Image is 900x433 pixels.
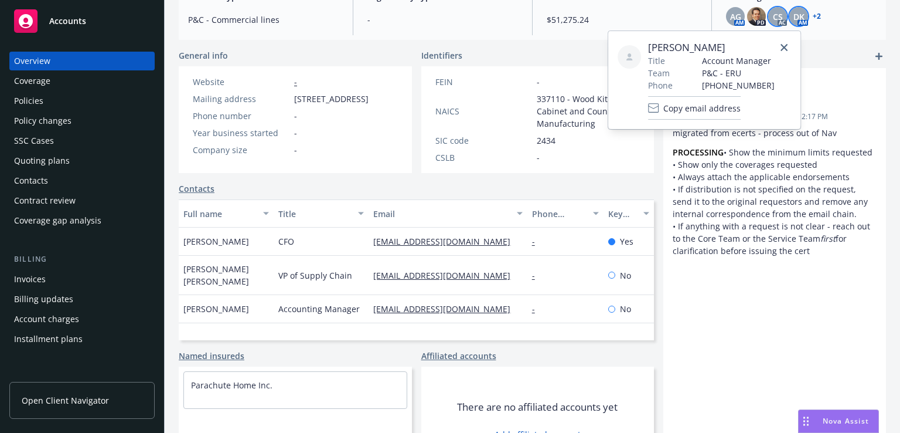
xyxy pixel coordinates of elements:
div: Billing updates [14,290,73,309]
a: close [777,40,791,55]
button: Phone number [527,199,604,228]
span: P&C - Commercial lines [188,13,339,26]
span: No [620,269,631,282]
a: Account charges [9,310,155,329]
span: Accounting Manager [278,303,360,315]
a: Overview [9,52,155,70]
div: Tools [9,372,155,384]
div: Policies [14,92,43,110]
span: - [537,76,540,88]
span: Team [648,67,670,79]
p: • Show the minimum limits requested • Show only the coverages requested • Always attach the appli... [673,146,877,257]
img: photo [747,7,766,26]
span: 2434 [537,134,555,147]
span: CS [773,11,783,23]
span: [PERSON_NAME] [PERSON_NAME] [183,263,269,287]
div: Contacts [14,171,48,190]
div: Website [193,76,289,88]
div: Policy changes [14,111,71,130]
span: - [294,144,297,156]
a: [EMAIL_ADDRESS][DOMAIN_NAME] [373,236,520,247]
a: Contacts [9,171,155,190]
a: Contract review [9,191,155,210]
button: Copy email address [648,96,741,120]
a: - [532,303,544,314]
div: FEIN [435,76,532,88]
div: Key contact [608,208,637,220]
div: Invoices [14,270,46,289]
div: Phone number [193,110,289,122]
span: Nova Assist [823,416,869,426]
a: Accounts [9,5,155,38]
div: Certificates of InsuranceCertificatesUpdatedby [PERSON_NAME] on [DATE] 2:17 PMmigrated from ecert... [663,68,886,266]
span: There are no affiliated accounts yet [457,400,618,414]
a: Named insureds [179,350,244,362]
button: Email [369,199,527,228]
div: CSLB [435,151,532,164]
span: - [537,151,540,164]
div: Email [373,208,509,220]
button: Title [274,199,369,228]
span: VP of Supply Chain [278,269,352,282]
p: migrated from ecerts - process out of Nav [673,127,877,139]
span: General info [179,49,228,62]
div: Mailing address [193,93,289,105]
span: $51,275.24 [547,13,697,26]
a: Billing updates [9,290,155,309]
a: - [532,270,544,281]
span: Identifiers [421,49,462,62]
a: Coverage gap analysis [9,211,155,230]
div: Title [278,208,351,220]
a: - [532,236,544,247]
span: - [294,110,297,122]
a: Invoices [9,270,155,289]
div: Phone number [532,208,586,220]
div: Drag to move [799,410,813,432]
span: 337110 - Wood Kitchen Cabinet and Countertop Manufacturing [537,93,640,130]
a: SSC Cases [9,131,155,150]
div: SIC code [435,134,532,147]
span: [PERSON_NAME] [183,303,249,315]
span: [PERSON_NAME] [183,235,249,248]
button: Full name [179,199,274,228]
div: Overview [14,52,50,70]
span: [STREET_ADDRESS] [294,93,369,105]
div: NAICS [435,105,532,117]
button: Key contact [604,199,654,228]
span: Accounts [49,16,86,26]
em: first [820,233,836,244]
span: - [367,13,518,26]
a: Quoting plans [9,151,155,170]
a: - [294,76,297,87]
div: Quoting plans [14,151,70,170]
div: Installment plans [14,330,83,349]
a: Contacts [179,182,214,195]
span: [PHONE_NUMBER] [702,79,775,92]
a: Affiliated accounts [421,350,496,362]
a: Parachute Home Inc. [191,380,272,391]
a: add [872,49,886,63]
button: Nova Assist [798,410,879,433]
a: Policies [9,92,155,110]
span: Phone [648,79,673,92]
span: - [294,127,297,139]
span: Open Client Navigator [22,394,109,407]
a: Installment plans [9,330,155,349]
strong: PROCESSING [673,147,724,158]
a: [EMAIL_ADDRESS][DOMAIN_NAME] [373,303,520,314]
div: Full name [183,208,256,220]
a: Coverage [9,72,155,90]
span: P&C - ERU [702,67,775,79]
span: AG [730,11,741,23]
div: Year business started [193,127,289,139]
span: CFO [278,235,294,248]
div: Coverage [14,72,50,90]
div: Company size [193,144,289,156]
span: Yes [620,235,633,248]
span: Title [648,55,665,67]
div: Account charges [14,310,79,329]
div: Billing [9,253,155,265]
div: Coverage gap analysis [14,211,101,230]
span: [PERSON_NAME] [648,40,775,55]
div: SSC Cases [14,131,54,150]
